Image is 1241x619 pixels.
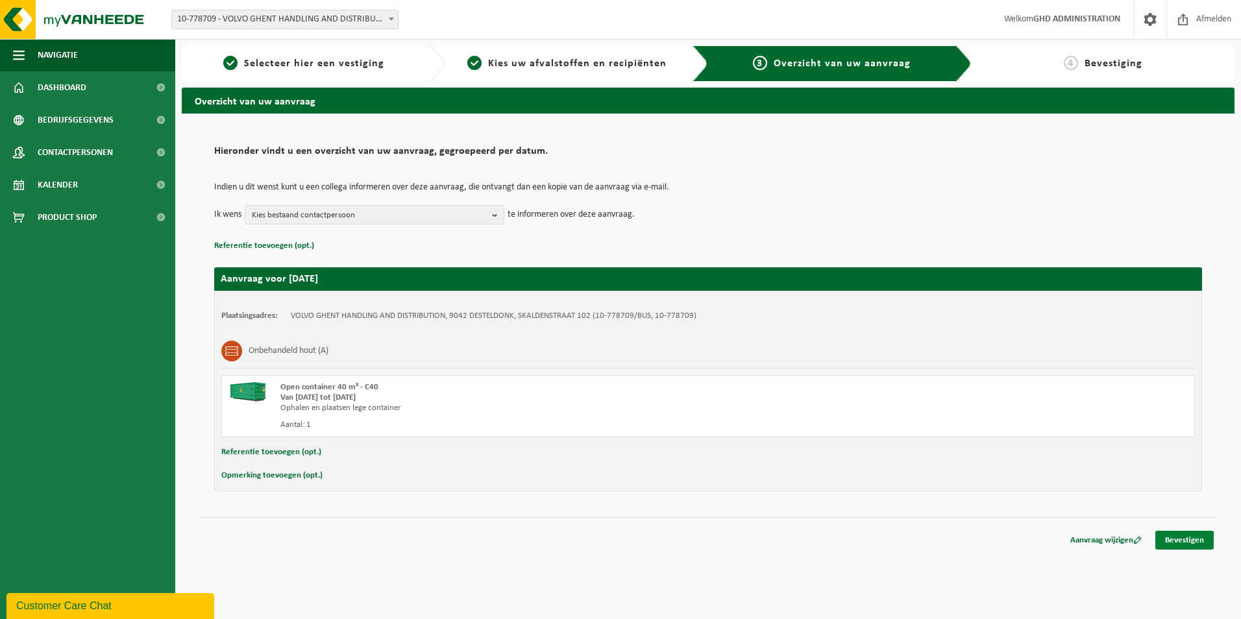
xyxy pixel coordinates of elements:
span: 10-778709 - VOLVO GHENT HANDLING AND DISTRIBUTION - DESTELDONK [172,10,398,29]
h3: Onbehandeld hout (A) [249,341,328,361]
h2: Hieronder vindt u een overzicht van uw aanvraag, gegroepeerd per datum. [214,146,1202,164]
strong: GHD ADMINISTRATION [1033,14,1120,24]
span: Selecteer hier een vestiging [244,58,384,69]
div: Aantal: 1 [280,420,760,430]
strong: Plaatsingsadres: [221,311,278,320]
td: VOLVO GHENT HANDLING AND DISTRIBUTION, 9042 DESTELDONK, SKALDENSTRAAT 102 (10-778709/BUS, 10-778709) [291,311,696,321]
span: Bevestiging [1085,58,1142,69]
iframe: chat widget [6,590,217,619]
h2: Overzicht van uw aanvraag [182,88,1235,113]
a: 1Selecteer hier een vestiging [188,56,419,71]
button: Opmerking toevoegen (opt.) [221,467,323,484]
span: 4 [1064,56,1078,70]
strong: Van [DATE] tot [DATE] [280,393,356,402]
p: te informeren over deze aanvraag. [508,205,635,225]
span: Open container 40 m³ - C40 [280,383,378,391]
button: Referentie toevoegen (opt.) [214,237,314,254]
span: Contactpersonen [38,136,113,169]
span: Dashboard [38,71,86,104]
span: Kies uw afvalstoffen en recipiënten [488,58,667,69]
span: Kies bestaand contactpersoon [252,206,487,225]
span: Bedrijfsgegevens [38,104,114,136]
span: Kalender [38,169,78,201]
div: Ophalen en plaatsen lege container [280,403,760,413]
a: Bevestigen [1155,531,1214,550]
a: 2Kies uw afvalstoffen en recipiënten [452,56,683,71]
button: Referentie toevoegen (opt.) [221,444,321,461]
p: Ik wens [214,205,241,225]
span: 3 [753,56,767,70]
span: Overzicht van uw aanvraag [774,58,911,69]
img: HK-XC-40-GN-00.png [228,382,267,402]
p: Indien u dit wenst kunt u een collega informeren over deze aanvraag, die ontvangt dan een kopie v... [214,183,1202,192]
span: 2 [467,56,482,70]
span: Navigatie [38,39,78,71]
span: Product Shop [38,201,97,234]
strong: Aanvraag voor [DATE] [221,274,318,284]
span: 1 [223,56,238,70]
button: Kies bestaand contactpersoon [245,205,504,225]
a: Aanvraag wijzigen [1061,531,1151,550]
span: 10-778709 - VOLVO GHENT HANDLING AND DISTRIBUTION - DESTELDONK [171,10,399,29]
